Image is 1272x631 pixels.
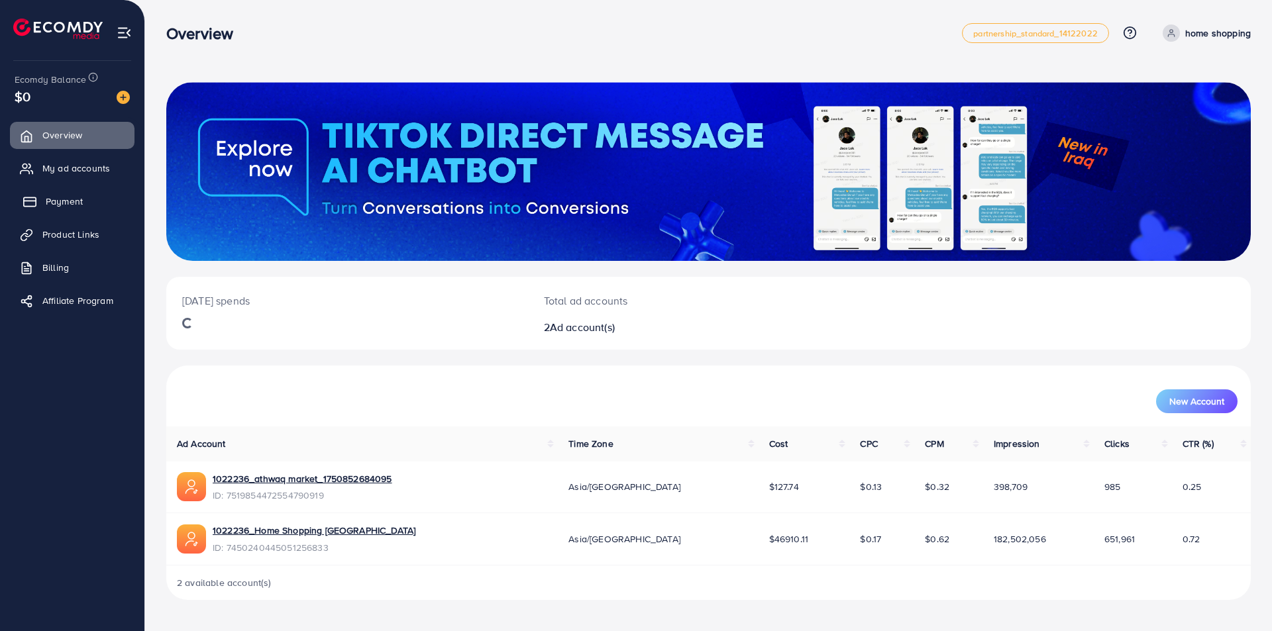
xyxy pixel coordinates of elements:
[213,489,392,502] span: ID: 7519854472554790919
[1157,24,1251,42] a: home shopping
[925,480,949,493] span: $0.32
[1104,437,1130,450] span: Clicks
[10,155,134,181] a: My ad accounts
[568,532,680,546] span: Asia/[GEOGRAPHIC_DATA]
[117,91,130,104] img: image
[544,321,783,334] h2: 2
[177,524,206,554] img: ic-ads-acc.e4c84228.svg
[117,25,132,40] img: menu
[860,532,881,546] span: $0.17
[10,122,134,148] a: Overview
[568,437,613,450] span: Time Zone
[42,294,113,307] span: Affiliate Program
[769,532,808,546] span: $46910.11
[10,287,134,314] a: Affiliate Program
[1183,480,1202,493] span: 0.25
[1169,397,1224,406] span: New Account
[568,480,680,493] span: Asia/[GEOGRAPHIC_DATA]
[166,24,244,43] h3: Overview
[182,293,512,309] p: [DATE] spends
[42,128,82,142] span: Overview
[10,188,134,215] a: Payment
[42,261,69,274] span: Billing
[962,23,1109,43] a: partnership_standard_14122022
[769,480,799,493] span: $127.74
[994,480,1028,493] span: 398,709
[1156,389,1238,413] button: New Account
[769,437,788,450] span: Cost
[10,221,134,248] a: Product Links
[1185,25,1251,41] p: home shopping
[994,532,1046,546] span: 182,502,056
[1183,532,1200,546] span: 0.72
[973,29,1098,38] span: partnership_standard_14122022
[46,195,83,208] span: Payment
[550,320,615,334] span: Ad account(s)
[42,228,99,241] span: Product Links
[42,162,110,175] span: My ad accounts
[1104,480,1120,493] span: 985
[544,293,783,309] p: Total ad accounts
[213,541,415,554] span: ID: 7450240445051256833
[177,437,226,450] span: Ad Account
[1104,532,1135,546] span: 651,961
[1183,437,1214,450] span: CTR (%)
[13,19,103,39] img: logo
[860,480,882,493] span: $0.13
[213,472,392,485] a: 1022236_athwaq market_1750852684095
[10,254,134,281] a: Billing
[994,437,1040,450] span: Impression
[213,524,415,537] a: 1022236_Home Shopping [GEOGRAPHIC_DATA]
[177,576,272,589] span: 2 available account(s)
[925,532,949,546] span: $0.62
[15,73,86,86] span: Ecomdy Balance
[925,437,943,450] span: CPM
[15,87,30,106] span: $0
[177,472,206,501] img: ic-ads-acc.e4c84228.svg
[860,437,877,450] span: CPC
